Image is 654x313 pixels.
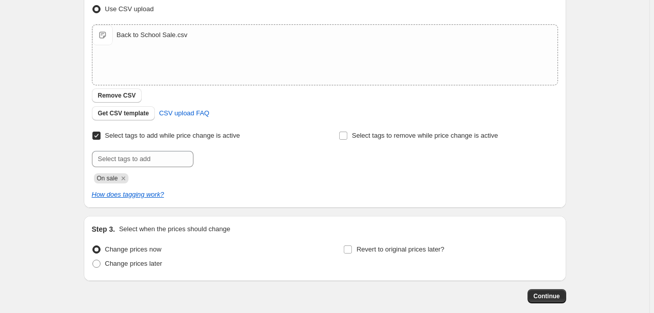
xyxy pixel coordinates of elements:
[119,174,128,183] button: Remove On sale
[159,108,209,118] span: CSV upload FAQ
[92,191,164,198] a: How does tagging work?
[92,106,155,120] button: Get CSV template
[105,132,240,139] span: Select tags to add while price change is active
[534,292,560,300] span: Continue
[119,224,230,234] p: Select when the prices should change
[97,175,118,182] span: On sale
[105,260,162,267] span: Change prices later
[92,224,115,234] h2: Step 3.
[92,88,142,103] button: Remove CSV
[105,245,161,253] span: Change prices now
[528,289,566,303] button: Continue
[98,109,149,117] span: Get CSV template
[356,245,444,253] span: Revert to original prices later?
[352,132,498,139] span: Select tags to remove while price change is active
[153,105,215,121] a: CSV upload FAQ
[117,30,187,40] div: Back to School Sale.csv
[92,151,193,167] input: Select tags to add
[105,5,154,13] span: Use CSV upload
[98,91,136,100] span: Remove CSV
